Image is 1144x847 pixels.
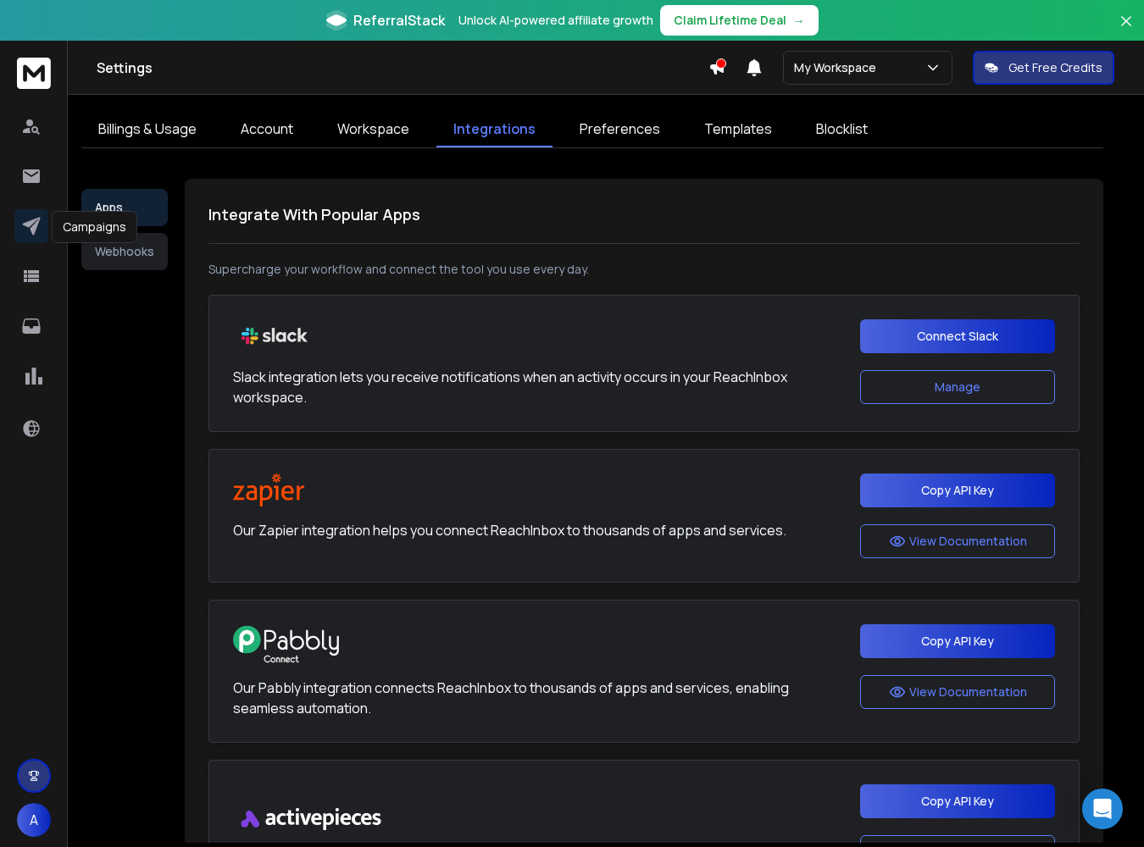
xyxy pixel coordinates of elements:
[208,261,1080,278] p: Supercharge your workflow and connect the tool you use every day.
[17,803,51,837] button: A
[233,520,786,540] p: Our Zapier integration helps you connect ReachInbox to thousands of apps and services.
[860,319,1055,353] button: Connect Slack
[860,473,1055,507] button: Copy API Key
[660,5,819,36] button: Claim Lifetime Deal→
[353,10,445,30] span: ReferralStack
[81,112,214,147] a: Billings & Usage
[224,112,310,147] a: Account
[563,112,677,147] a: Preferences
[860,624,1055,658] button: Copy API Key
[81,189,168,226] button: Apps
[860,370,1055,404] button: Manage
[1082,789,1123,829] div: Open Intercom Messenger
[52,211,137,243] div: Campaigns
[320,112,426,147] a: Workspace
[233,367,843,407] p: Slack integration lets you receive notifications when an activity occurs in your ReachInbox works...
[436,112,553,147] a: Integrations
[687,112,789,147] a: Templates
[794,59,883,76] p: My Workspace
[973,51,1114,85] button: Get Free Credits
[860,524,1055,558] button: View Documentation
[1115,10,1137,51] button: Close banner
[860,784,1055,818] button: Copy API Key
[458,12,653,29] p: Unlock AI-powered affiliate growth
[233,678,843,718] p: Our Pabbly integration connects ReachInbox to thousands of apps and services, enabling seamless a...
[81,233,168,270] button: Webhooks
[860,675,1055,709] button: View Documentation
[97,58,708,78] h1: Settings
[1008,59,1102,76] p: Get Free Credits
[208,202,1080,226] h1: Integrate With Popular Apps
[793,12,805,29] span: →
[799,112,885,147] a: Blocklist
